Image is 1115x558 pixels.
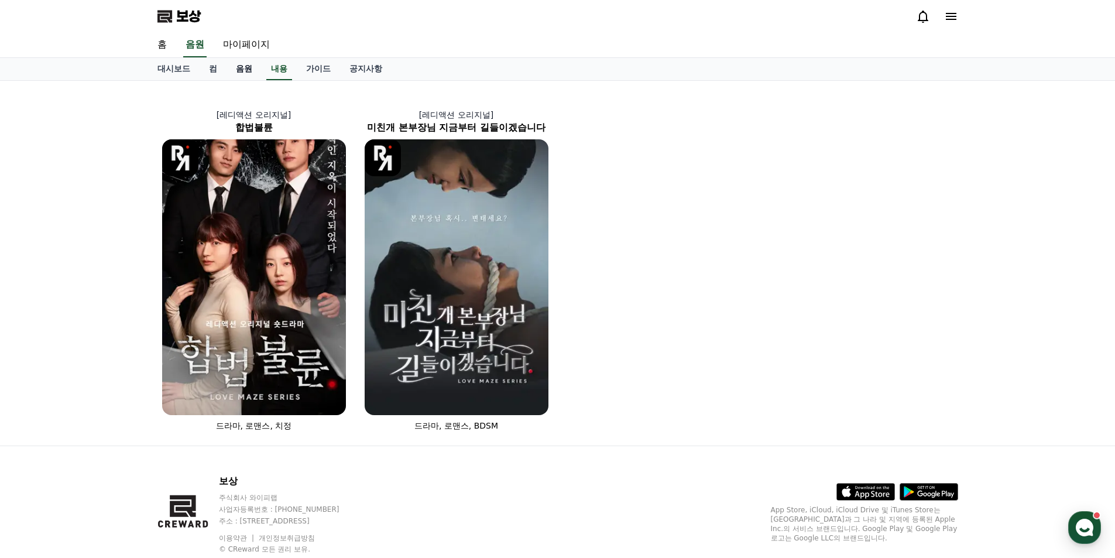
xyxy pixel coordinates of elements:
[107,389,121,399] span: 대화
[219,475,238,487] font: 보상
[148,33,176,57] a: 홈
[209,64,217,73] font: 컴
[157,7,201,26] a: 보상
[306,64,331,73] font: 가이드
[4,371,77,400] a: 홈
[148,58,200,80] a: 대시보드
[219,545,310,553] font: © CReward 모든 권리 보유.
[227,58,262,80] a: 음원
[77,371,151,400] a: 대화
[340,58,392,80] a: 공지사항
[259,534,315,542] a: 개인정보취급방침
[355,121,558,135] h2: 미친개 본부장님 지금부터 길들이겠습니다
[37,389,44,398] span: 홈
[365,139,402,176] img: [object Object] Logo
[162,139,199,176] img: [object Object] Logo
[157,64,190,73] font: 대시보드
[414,421,498,430] span: 드라마, 로맨스, BDSM
[219,505,339,514] font: 사업자등록번호 : [PHONE_NUMBER]
[349,64,382,73] font: 공지사항
[183,33,207,57] a: 음원
[223,39,270,50] font: 마이페이지
[271,64,287,73] font: 내용
[153,121,355,135] h2: 합법불륜
[219,534,247,542] font: 이용약관
[219,534,256,542] a: 이용약관
[181,389,195,398] span: 설정
[153,100,355,441] a: [레디액션 오리지널] 합법불륜 합법불륜 [object Object] Logo 드라마, 로맨스, 치정
[186,39,204,50] font: 음원
[214,33,279,57] a: 마이페이지
[162,139,346,415] img: 합법불륜
[365,139,548,415] img: 미친개 본부장님 지금부터 길들이겠습니다
[236,64,252,73] font: 음원
[151,371,225,400] a: 설정
[216,421,292,430] span: 드라마, 로맨스, 치정
[355,100,558,441] a: [레디액션 오리지널] 미친개 본부장님 지금부터 길들이겠습니다 미친개 본부장님 지금부터 길들이겠습니다 [object Object] Logo 드라마, 로맨스, BDSM
[157,39,167,50] font: 홈
[176,8,201,25] font: 보상
[771,506,958,542] font: App Store, iCloud, iCloud Drive 및 iTunes Store는 [GEOGRAPHIC_DATA]과 그 나라 및 지역에 등록된 Apple Inc.의 서비스...
[200,58,227,80] a: 컴
[297,58,340,80] a: 가이드
[219,517,310,525] font: 주소 : [STREET_ADDRESS]
[153,109,355,121] p: [레디액션 오리지널]
[355,109,558,121] p: [레디액션 오리지널]
[219,494,277,502] font: 주식회사 와이피랩
[266,58,292,80] a: 내용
